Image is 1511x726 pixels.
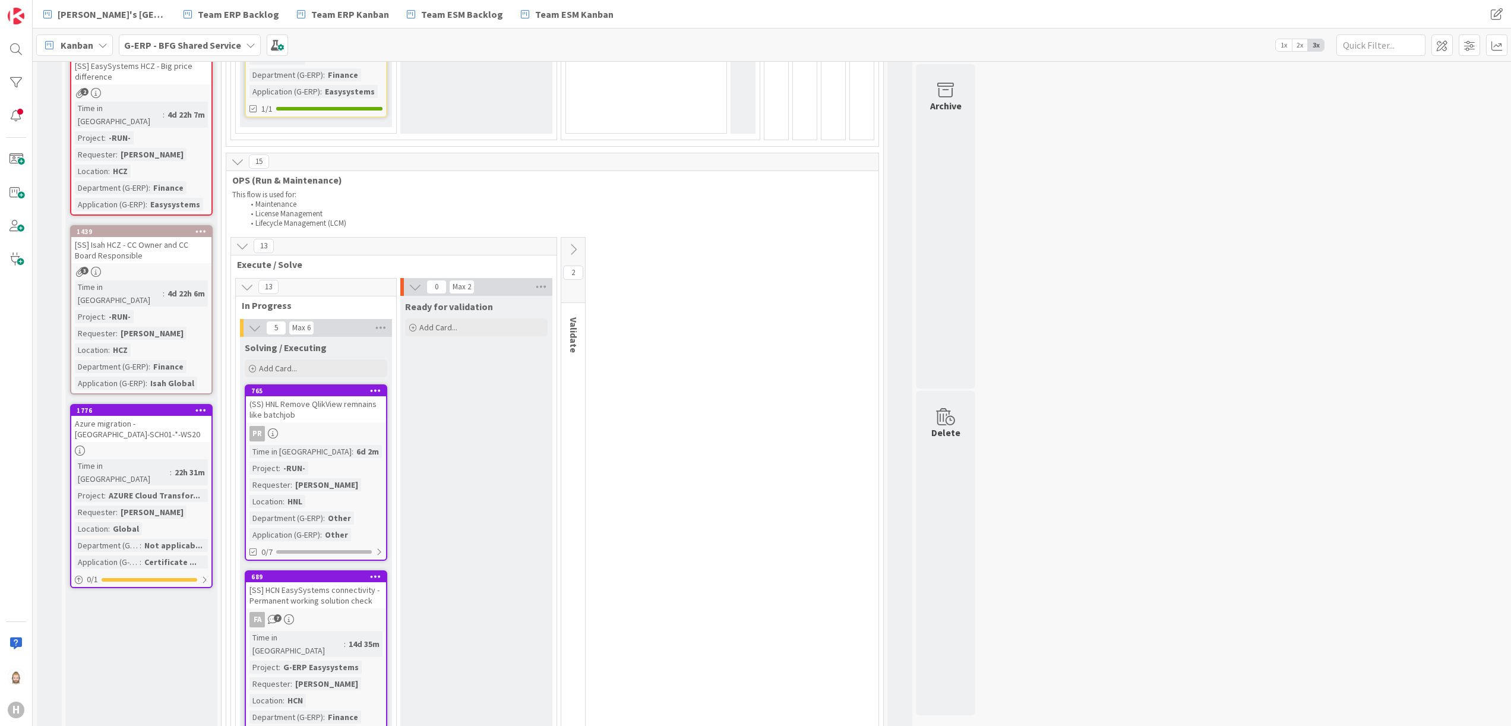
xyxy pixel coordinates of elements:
[323,512,325,525] span: :
[116,327,118,340] span: :
[290,4,396,25] a: Team ERP Kanban
[77,228,211,236] div: 1439
[280,661,362,674] div: G-ERP Easysystems
[163,108,165,121] span: :
[108,343,110,356] span: :
[71,572,211,587] div: 0/1
[249,631,344,657] div: Time in [GEOGRAPHIC_DATA]
[1336,34,1425,56] input: Quick Filter...
[87,573,98,586] span: 0 / 1
[150,181,186,194] div: Finance
[254,239,274,253] span: 13
[279,661,280,674] span: :
[290,677,292,690] span: :
[279,462,280,475] span: :
[75,489,104,502] div: Project
[176,4,286,25] a: Team ERP Backlog
[61,38,93,52] span: Kanban
[75,377,146,390] div: Application (G-ERP)
[70,404,213,588] a: 1776Azure migration - [GEOGRAPHIC_DATA]-SCH01-*-WS20Time in [GEOGRAPHIC_DATA]:22h 31mProject:AZUR...
[245,342,327,353] span: Solving / Executing
[568,317,580,353] span: Validate
[353,445,382,458] div: 6d 2m
[246,572,386,608] div: 689[SS] HCN EasySystems connectivity - Permanent working solution check
[70,225,213,394] a: 1439[SS] Isah HCZ - CC Owner and CC Board ResponsibleTime in [GEOGRAPHIC_DATA]:4d 22h 6mProject:-...
[75,522,108,535] div: Location
[514,4,621,25] a: Team ESM Kanban
[292,325,311,331] div: Max 6
[140,555,141,569] span: :
[140,539,141,552] span: :
[71,405,211,416] div: 1776
[283,495,285,508] span: :
[110,522,142,535] div: Global
[249,711,323,724] div: Department (G-ERP)
[931,425,960,440] div: Delete
[535,7,614,21] span: Team ESM Kanban
[311,7,389,21] span: Team ERP Kanban
[242,299,381,311] span: In Progress
[104,489,106,502] span: :
[141,555,200,569] div: Certificate ...
[246,572,386,582] div: 689
[147,377,197,390] div: Isah Global
[165,287,208,300] div: 4d 22h 6m
[148,181,150,194] span: :
[421,7,503,21] span: Team ESM Backlog
[325,512,354,525] div: Other
[8,668,24,685] img: Rv
[124,39,241,51] b: G-ERP - BFG Shared Service
[104,131,106,144] span: :
[150,360,186,373] div: Finance
[419,322,457,333] span: Add Card...
[280,462,308,475] div: -RUN-
[75,165,108,178] div: Location
[232,174,864,186] span: OPS (Run & Maintenance)
[75,310,104,323] div: Project
[244,200,873,209] li: Maintenance
[249,661,279,674] div: Project
[108,165,110,178] span: :
[75,360,148,373] div: Department (G-ERP)
[244,209,873,219] li: License Management
[75,555,140,569] div: Application (G-ERP)
[249,478,290,491] div: Requester
[249,426,265,441] div: PR
[106,131,134,144] div: -RUN-
[266,321,286,335] span: 5
[146,377,147,390] span: :
[36,4,173,25] a: [PERSON_NAME]'s [GEOGRAPHIC_DATA]
[320,85,322,98] span: :
[75,102,163,128] div: Time in [GEOGRAPHIC_DATA]
[322,85,378,98] div: Easysystems
[246,426,386,441] div: PR
[352,445,353,458] span: :
[249,677,290,690] div: Requester
[249,612,265,627] div: FA
[110,165,131,178] div: HCZ
[292,478,361,491] div: [PERSON_NAME]
[251,573,386,581] div: 689
[249,445,352,458] div: Time in [GEOGRAPHIC_DATA]
[563,266,583,280] span: 2
[246,396,386,422] div: (SS) HNL Remove QlikView remnains like batchjob
[106,310,134,323] div: -RUN-
[104,310,106,323] span: :
[259,363,297,374] span: Add Card...
[75,280,163,307] div: Time in [GEOGRAPHIC_DATA]
[75,198,146,211] div: Application (G-ERP)
[110,343,131,356] div: HCZ
[71,226,211,263] div: 1439[SS] Isah HCZ - CC Owner and CC Board Responsible
[249,85,320,98] div: Application (G-ERP)
[246,386,386,396] div: 765
[172,466,208,479] div: 22h 31m
[930,99,962,113] div: Archive
[400,4,510,25] a: Team ESM Backlog
[165,108,208,121] div: 4d 22h 7m
[285,495,305,508] div: HNL
[249,154,269,169] span: 15
[246,612,386,627] div: FA
[75,148,116,161] div: Requester
[75,327,116,340] div: Requester
[170,466,172,479] span: :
